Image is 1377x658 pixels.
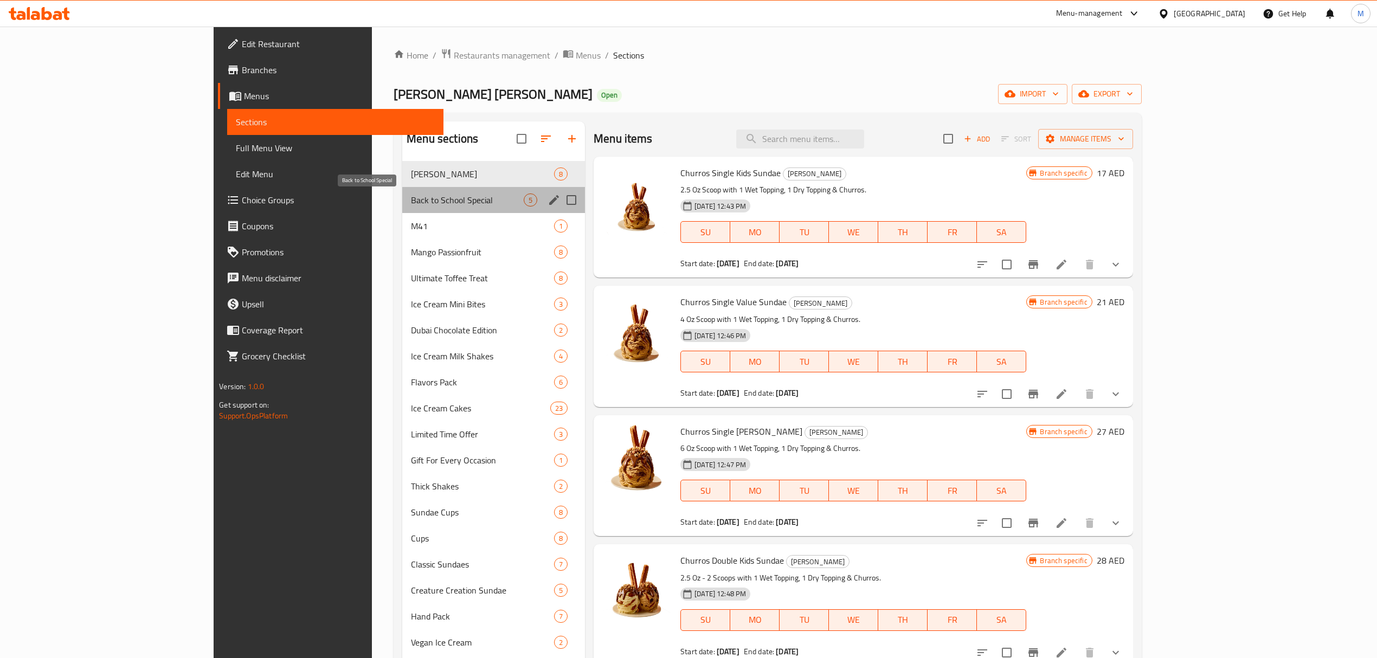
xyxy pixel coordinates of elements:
span: Select to update [995,512,1018,534]
span: FR [932,612,973,628]
span: [DATE] 12:47 PM [690,460,750,470]
div: Back to School Special5edit [402,187,585,213]
a: Full Menu View [227,135,443,161]
span: 2 [555,325,567,336]
div: items [554,506,568,519]
button: WE [829,351,878,372]
span: 8 [555,507,567,518]
span: SA [981,483,1022,499]
span: Churros Single Value Sundae [680,294,787,310]
span: Edit Menu [236,167,435,180]
button: SU [680,351,730,372]
p: 4 Oz Scoop with 1 Wet Topping, 1 Dry Topping & Churros. [680,313,1026,326]
svg: Show Choices [1109,517,1122,530]
div: items [554,480,568,493]
span: SU [685,612,726,628]
span: Ice Cream Milk Shakes [411,350,554,363]
b: [DATE] [776,256,799,270]
a: Restaurants management [441,48,550,62]
span: WE [833,224,874,240]
div: items [554,272,568,285]
a: Branches [218,57,443,83]
div: Ultimate Toffee Treat [411,272,554,285]
div: items [554,558,568,571]
button: show more [1103,251,1129,278]
span: WE [833,483,874,499]
span: End date: [744,256,774,270]
div: Cups [411,532,554,545]
button: MO [730,221,780,243]
span: Churros Single Kids Sundae [680,165,781,181]
span: Sort sections [533,126,559,152]
div: M41 [411,220,554,233]
button: import [998,84,1067,104]
button: export [1072,84,1142,104]
button: TH [878,351,928,372]
span: Menu disclaimer [242,272,435,285]
span: TU [784,224,825,240]
div: Limited Time Offer3 [402,421,585,447]
span: Choice Groups [242,193,435,207]
div: items [554,167,568,180]
div: Menu-management [1056,7,1123,20]
span: 8 [555,247,567,257]
span: 2 [555,637,567,648]
div: Vegan Ice Cream2 [402,629,585,655]
span: Select to update [995,383,1018,405]
div: items [554,532,568,545]
span: Back to School Special [411,193,524,207]
div: items [554,584,568,597]
span: WE [833,612,874,628]
h6: 28 AED [1097,553,1124,568]
a: Support.OpsPlatform [219,409,288,423]
h2: Menu items [594,131,653,147]
div: Ice Cream Cakes23 [402,395,585,421]
span: Classic Sundaes [411,558,554,571]
div: Hand Pack [411,610,554,623]
div: Ice Cream Mini Bites3 [402,291,585,317]
div: Classic Sundaes7 [402,551,585,577]
button: WE [829,609,878,631]
button: SA [977,221,1026,243]
span: Ice Cream Cakes [411,402,550,415]
a: Coupons [218,213,443,239]
div: Flavors Pack6 [402,369,585,395]
span: Promotions [242,246,435,259]
span: Ice Cream Mini Bites [411,298,554,311]
svg: Show Choices [1109,388,1122,401]
span: Sections [613,49,644,62]
span: Coupons [242,220,435,233]
span: Limited Time Offer [411,428,554,441]
span: M [1357,8,1364,20]
a: Coverage Report [218,317,443,343]
a: Menus [218,83,443,109]
span: Menus [244,89,435,102]
span: Start date: [680,256,715,270]
span: TH [883,354,923,370]
span: 3 [555,429,567,440]
div: Gift For Every Occasion1 [402,447,585,473]
span: Add [962,133,992,145]
span: Select all sections [510,127,533,150]
span: SU [685,354,726,370]
span: Menus [576,49,601,62]
button: FR [928,480,977,501]
span: Vegan Ice Cream [411,636,554,649]
button: TU [780,351,829,372]
span: Thick Shakes [411,480,554,493]
button: sort-choices [969,510,995,536]
div: items [554,636,568,649]
span: Start date: [680,386,715,400]
b: [DATE] [776,386,799,400]
div: items [554,610,568,623]
button: show more [1103,381,1129,407]
a: Sections [227,109,443,135]
span: FR [932,354,973,370]
span: Branch specific [1035,168,1091,178]
span: Flavors Pack [411,376,554,389]
div: Mango Passionfruit [411,246,554,259]
span: [DATE] 12:43 PM [690,201,750,211]
div: items [554,428,568,441]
